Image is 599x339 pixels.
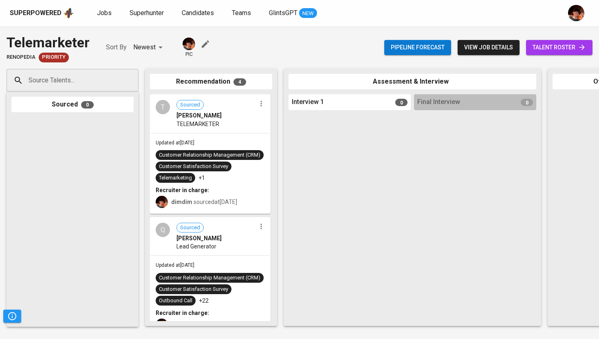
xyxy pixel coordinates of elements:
div: Customer Satisfaction Survey [159,163,228,171]
a: Jobs [97,8,113,18]
b: Recruiter in charge: [156,187,209,193]
div: pic [182,37,196,58]
button: view job details [458,40,520,55]
b: Recruiter in charge: [156,310,209,316]
b: dimdim [171,199,192,205]
div: Assessment & Interview [288,74,536,90]
button: Pipeline Triggers [3,310,21,323]
span: Sourced [177,224,203,232]
div: TSourced[PERSON_NAME]TELEMARKETERUpdated at[DATE]Customer Relationship Management (CRM)Customer S... [150,94,271,214]
span: [PERSON_NAME] [176,234,222,242]
div: Customer Satisfaction Survey [159,286,228,293]
span: view job details [464,42,513,53]
span: TELEMARKETER [176,120,219,128]
a: Superpoweredapp logo [10,7,74,19]
span: Updated at [DATE] [156,262,194,268]
div: QSourced[PERSON_NAME]Lead GeneratorUpdated at[DATE]Customer Relationship Management (CRM)Customer... [150,217,271,337]
p: Sort By [106,42,127,52]
a: GlintsGPT NEW [269,8,317,18]
div: Customer Relationship Management (CRM) [159,151,260,159]
img: diemas@glints.com [183,38,195,50]
span: Interview 1 [292,97,324,107]
span: Sourced [177,101,203,109]
img: diemas@glints.com [156,196,168,208]
button: Pipeline forecast [384,40,451,55]
span: Pipeline forecast [391,42,445,53]
p: +1 [198,174,205,182]
span: Superhunter [130,9,164,17]
a: Superhunter [130,8,165,18]
p: Newest [133,42,156,52]
div: Telemarketing [159,174,192,182]
img: diemas@glints.com [568,5,584,21]
div: Q [156,223,170,237]
span: Priority [39,53,69,61]
span: Candidates [182,9,214,17]
img: app logo [63,7,74,19]
span: Final Interview [417,97,460,107]
div: New Job received from Demand Team [39,53,69,62]
div: Newest [133,40,165,55]
a: Teams [232,8,253,18]
div: Outbound Call [159,297,192,305]
a: talent roster [526,40,592,55]
button: Open [134,80,136,81]
span: 0 [81,101,94,109]
div: Customer Relationship Management (CRM) [159,274,260,282]
div: Sourced [11,97,134,113]
img: diemas@glints.com [156,319,168,331]
span: 0 [395,99,407,106]
span: NEW [299,9,317,18]
span: 4 [233,78,246,86]
span: renopedia [7,53,35,61]
span: [PERSON_NAME] [176,111,222,120]
div: Telemarketer [7,33,90,53]
span: Jobs [97,9,112,17]
span: 0 [521,99,533,106]
span: Updated at [DATE] [156,140,194,146]
span: GlintsGPT [269,9,297,17]
span: talent roster [533,42,586,53]
div: T [156,100,170,114]
a: Candidates [182,8,216,18]
span: Lead Generator [176,242,216,250]
span: sourced at [DATE] [171,199,237,205]
div: Superpowered [10,9,62,18]
p: +22 [199,297,209,305]
div: Recommendation [150,74,272,90]
span: Teams [232,9,251,17]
